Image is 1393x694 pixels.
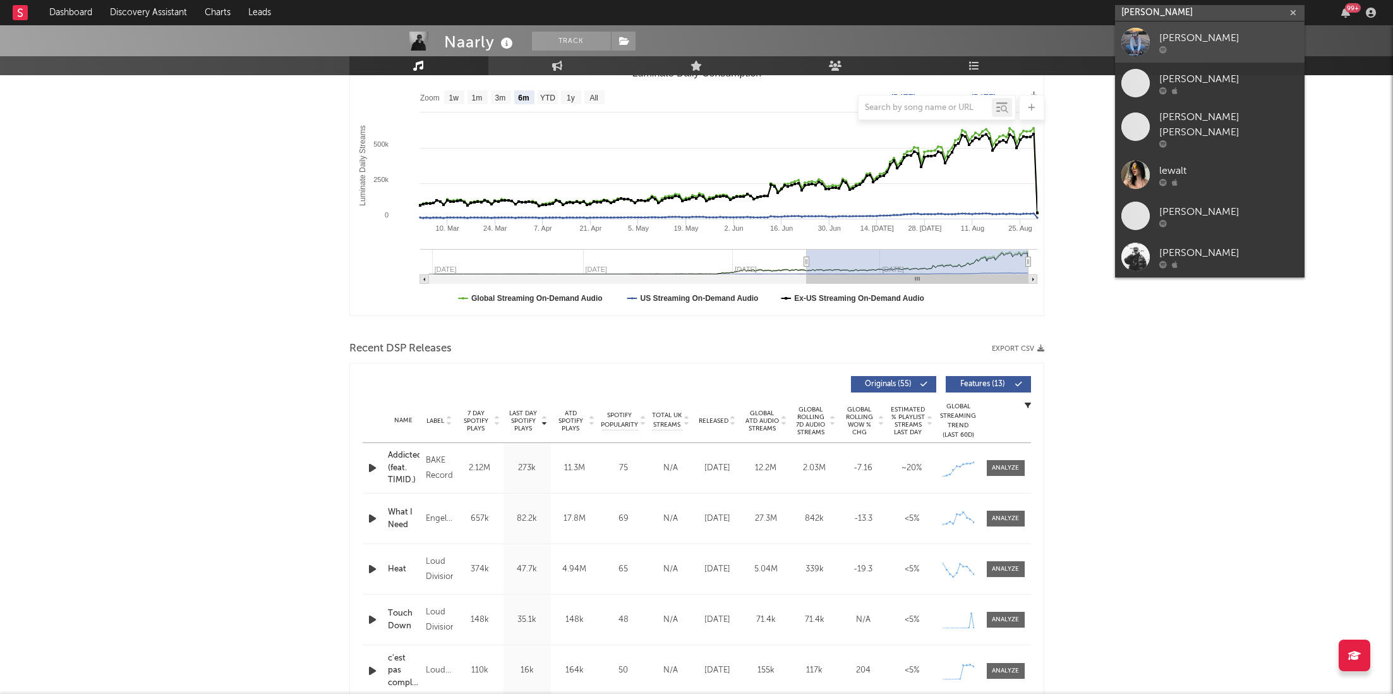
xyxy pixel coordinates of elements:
text: Global Streaming On-Demand Audio [471,294,603,303]
div: N/A [652,462,690,475]
text: 10. Mar [435,224,459,232]
div: 4.94M [554,563,595,576]
text: YTD [540,94,555,102]
text: [DATE] [891,93,915,102]
div: <5% [891,664,933,677]
a: lewalt [1115,154,1305,195]
div: N/A [652,563,690,576]
text: 6m [518,94,529,102]
div: 48 [601,614,646,626]
a: [PERSON_NAME] [PERSON_NAME] [1115,104,1305,154]
div: 71.4k [745,614,787,626]
div: 69 [601,513,646,525]
a: [PERSON_NAME] [1115,63,1305,104]
div: 99 + [1345,3,1361,13]
div: 2.12M [459,462,500,475]
div: N/A [652,614,690,626]
a: Addicted (feat. TIMID.) [388,449,420,487]
button: Export CSV [992,345,1044,353]
div: 339k [793,563,836,576]
div: lewalt [1159,163,1298,178]
div: 2.03M [793,462,836,475]
text: All [589,94,598,102]
span: Last Day Spotify Plays [507,410,540,432]
a: [PERSON_NAME] [1115,236,1305,277]
div: [PERSON_NAME] [PERSON_NAME] [1159,110,1298,140]
div: Engeloop [426,511,452,527]
text: 24. Mar [483,224,507,232]
div: [DATE] [696,563,739,576]
text: 25. Aug [1008,224,1032,232]
span: Global Rolling WoW % Chg [842,406,877,436]
div: [DATE] [696,462,739,475]
div: 148k [554,614,595,626]
span: 7 Day Spotify Plays [459,410,493,432]
div: 35.1k [507,614,548,626]
div: N/A [652,664,690,677]
div: 5.04M [745,563,787,576]
div: 273k [507,462,548,475]
span: Global ATD Audio Streams [745,410,780,432]
text: [DATE] [972,93,996,102]
div: 657k [459,513,500,525]
text: 30. Jun [817,224,840,232]
text: 250k [373,176,389,183]
div: 842k [793,513,836,525]
div: Loud Division [426,605,452,635]
text: 1y [567,94,575,102]
span: Spotify Popularity [601,411,638,430]
div: 110k [459,664,500,677]
text: 0 [384,211,388,219]
div: -7.16 [842,462,884,475]
svg: Luminate Daily Consumption [350,63,1044,315]
div: 47.7k [507,563,548,576]
div: 50 [601,664,646,677]
input: Search by song name or URL [859,103,992,113]
div: 11.3M [554,462,595,475]
div: N/A [652,513,690,525]
div: Naarly [444,32,516,52]
a: Touch Down [388,607,420,632]
text: Luminate Daily Streams [358,125,366,205]
span: Label [426,417,444,425]
text: 1w [449,94,459,102]
div: [DATE] [696,513,739,525]
a: Heat [388,563,420,576]
button: Features(13) [946,376,1031,393]
text: 21. Apr [579,224,601,232]
text: → [950,93,958,102]
text: 3m [495,94,505,102]
div: 82.2k [507,513,548,525]
a: [PERSON_NAME] [1115,195,1305,236]
text: 19. May [673,224,699,232]
div: -19.3 [842,563,884,576]
text: 5. May [627,224,649,232]
text: 2. Jun [724,224,743,232]
text: 7. Apr [533,224,552,232]
div: Name [388,416,420,425]
text: 28. [DATE] [908,224,941,232]
input: Search for artists [1115,5,1305,21]
div: ~ 20 % [891,462,933,475]
span: ATD Spotify Plays [554,410,588,432]
a: c'est pas compliqué (feat. FORS) [388,652,420,690]
div: Global Streaming Trend (Last 60D) [939,402,977,440]
text: US Streaming On-Demand Audio [640,294,758,303]
div: 204 [842,664,884,677]
div: LoudKult [426,663,452,678]
button: 99+ [1341,8,1350,18]
div: [DATE] [696,614,739,626]
a: What I Need [388,506,420,531]
div: <5% [891,513,933,525]
span: Released [699,417,728,425]
div: 71.4k [793,614,836,626]
text: 14. [DATE] [860,224,893,232]
text: Zoom [420,94,440,102]
div: 16k [507,664,548,677]
div: [PERSON_NAME] [1159,245,1298,260]
text: 500k [373,140,389,148]
div: 374k [459,563,500,576]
